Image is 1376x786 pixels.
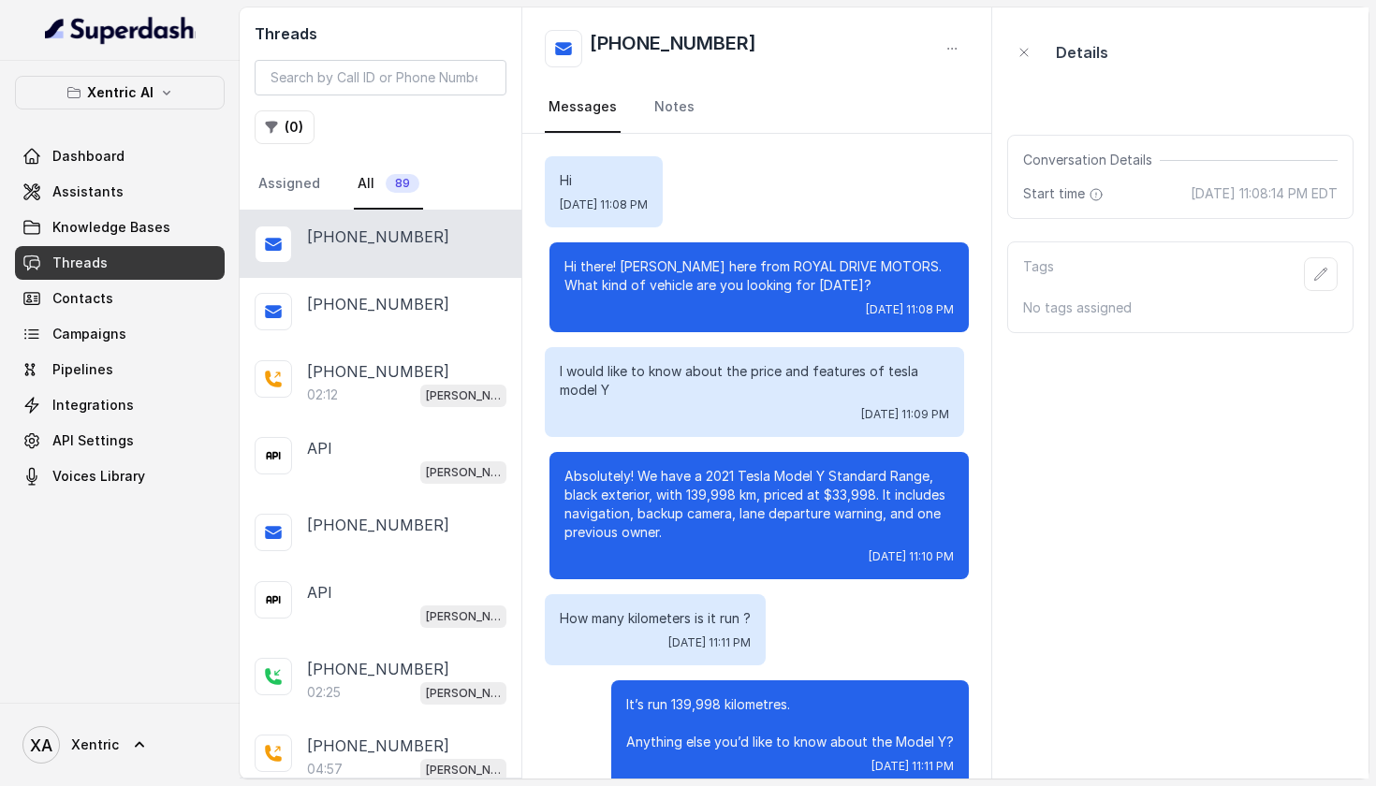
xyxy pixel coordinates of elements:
[52,325,126,343] span: Campaigns
[386,174,419,193] span: 89
[1191,184,1338,203] span: [DATE] 11:08:14 PM EDT
[426,761,501,779] p: [PERSON_NAME]
[426,607,501,626] p: [PERSON_NAME]
[861,407,949,422] span: [DATE] 11:09 PM
[307,658,449,680] p: [PHONE_NUMBER]
[426,463,501,482] p: [PERSON_NAME]
[52,360,113,379] span: Pipelines
[15,282,225,315] a: Contacts
[15,388,225,422] a: Integrations
[560,171,648,190] p: Hi
[307,735,449,757] p: [PHONE_NUMBER]
[564,257,954,295] p: Hi there! [PERSON_NAME] here from ROYAL DRIVE MOTORS. What kind of vehicle are you looking for [D...
[52,396,134,415] span: Integrations
[426,684,501,703] p: [PERSON_NAME]
[15,459,225,493] a: Voices Library
[307,581,332,604] p: API
[52,431,134,450] span: API Settings
[560,197,648,212] span: [DATE] 11:08 PM
[307,760,343,779] p: 04:57
[871,759,954,774] span: [DATE] 11:11 PM
[52,147,124,166] span: Dashboard
[1023,184,1107,203] span: Start time
[52,289,113,308] span: Contacts
[1056,41,1108,64] p: Details
[307,226,449,248] p: [PHONE_NUMBER]
[307,360,449,383] p: [PHONE_NUMBER]
[307,293,449,315] p: [PHONE_NUMBER]
[15,76,225,109] button: Xentric AI
[15,317,225,351] a: Campaigns
[52,467,145,486] span: Voices Library
[52,218,170,237] span: Knowledge Bases
[15,246,225,280] a: Threads
[668,635,751,650] span: [DATE] 11:11 PM
[15,211,225,244] a: Knowledge Bases
[1023,257,1054,291] p: Tags
[560,362,949,400] p: I would like to know about the price and features of tesla model Y
[52,254,108,272] span: Threads
[590,30,756,67] h2: [PHONE_NUMBER]
[560,609,751,628] p: How many kilometers is it run ?
[15,175,225,209] a: Assistants
[30,735,52,755] text: XA
[15,353,225,386] a: Pipelines
[651,82,698,133] a: Notes
[15,719,225,771] a: Xentric
[307,514,449,536] p: [PHONE_NUMBER]
[15,139,225,173] a: Dashboard
[255,159,506,210] nav: Tabs
[15,424,225,458] a: API Settings
[869,549,954,564] span: [DATE] 11:10 PM
[866,302,954,317] span: [DATE] 11:08 PM
[1023,151,1160,169] span: Conversation Details
[255,22,506,45] h2: Threads
[354,159,423,210] a: All89
[426,386,501,405] p: [PERSON_NAME]
[87,81,154,104] p: Xentric AI
[255,110,315,144] button: (0)
[1023,298,1338,317] p: No tags assigned
[545,82,621,133] a: Messages
[564,467,954,542] p: Absolutely! We have a 2021 Tesla Model Y Standard Range, black exterior, with 139,998 km, priced ...
[626,695,954,751] p: It’s run 139,998 kilometres. Anything else you’d like to know about the Model Y?
[545,82,970,133] nav: Tabs
[52,182,124,201] span: Assistants
[255,60,506,95] input: Search by Call ID or Phone Number
[71,735,119,754] span: Xentric
[255,159,324,210] a: Assigned
[307,386,338,404] p: 02:12
[45,15,196,45] img: light.svg
[307,683,341,702] p: 02:25
[307,437,332,459] p: API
